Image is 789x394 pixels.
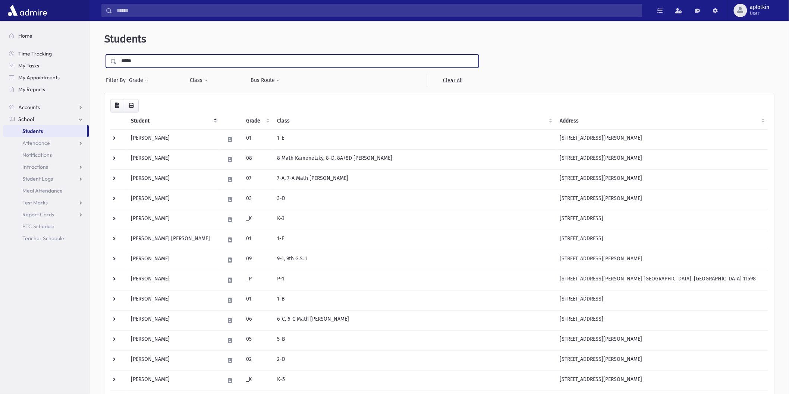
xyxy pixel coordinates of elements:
[127,330,220,350] td: [PERSON_NAME]
[273,310,556,330] td: 6-C, 6-C Math [PERSON_NAME]
[3,220,89,232] a: PTC Schedule
[3,209,89,220] a: Report Cards
[127,290,220,310] td: [PERSON_NAME]
[556,129,768,149] td: [STREET_ADDRESS][PERSON_NAME]
[127,169,220,190] td: [PERSON_NAME]
[22,211,54,218] span: Report Cards
[273,190,556,210] td: 3-D
[556,250,768,270] td: [STREET_ADDRESS][PERSON_NAME]
[273,290,556,310] td: 1-B
[127,371,220,391] td: [PERSON_NAME]
[556,230,768,250] td: [STREET_ADDRESS]
[3,197,89,209] a: Test Marks
[3,72,89,83] a: My Appointments
[127,112,220,130] th: Student: activate to sort column descending
[750,4,770,10] span: aplotkin
[127,129,220,149] td: [PERSON_NAME]
[3,161,89,173] a: Infractions
[127,230,220,250] td: [PERSON_NAME] [PERSON_NAME]
[127,190,220,210] td: [PERSON_NAME]
[556,112,768,130] th: Address: activate to sort column ascending
[3,113,89,125] a: School
[3,173,89,185] a: Student Logs
[18,62,39,69] span: My Tasks
[112,4,642,17] input: Search
[22,199,48,206] span: Test Marks
[242,230,273,250] td: 01
[3,101,89,113] a: Accounts
[22,128,43,134] span: Students
[3,185,89,197] a: Meal Attendance
[242,112,273,130] th: Grade: activate to sort column ascending
[3,232,89,244] a: Teacher Schedule
[273,112,556,130] th: Class: activate to sort column ascending
[22,187,63,194] span: Meal Attendance
[3,83,89,95] a: My Reports
[127,310,220,330] td: [PERSON_NAME]
[22,175,53,182] span: Student Logs
[273,210,556,230] td: K-3
[3,125,87,137] a: Students
[18,50,52,57] span: Time Tracking
[110,99,124,112] button: CSV
[556,190,768,210] td: [STREET_ADDRESS][PERSON_NAME]
[22,140,50,146] span: Attendance
[273,169,556,190] td: 7-A, 7-A Math [PERSON_NAME]
[104,33,146,45] span: Students
[127,210,220,230] td: [PERSON_NAME]
[242,149,273,169] td: 08
[189,74,208,87] button: Class
[3,149,89,161] a: Notifications
[556,290,768,310] td: [STREET_ADDRESS]
[242,250,273,270] td: 09
[127,350,220,371] td: [PERSON_NAME]
[242,210,273,230] td: _K
[750,10,770,16] span: User
[242,371,273,391] td: _K
[273,129,556,149] td: 1-E
[427,74,479,87] a: Clear All
[6,3,49,18] img: AdmirePro
[273,230,556,250] td: 1-E
[273,330,556,350] td: 5-B
[242,190,273,210] td: 03
[556,350,768,371] td: [STREET_ADDRESS][PERSON_NAME]
[242,129,273,149] td: 01
[18,116,34,123] span: School
[251,74,281,87] button: Bus Route
[18,104,40,111] span: Accounts
[18,86,45,93] span: My Reports
[556,371,768,391] td: [STREET_ADDRESS][PERSON_NAME]
[273,270,556,290] td: P-1
[127,250,220,270] td: [PERSON_NAME]
[3,137,89,149] a: Attendance
[556,149,768,169] td: [STREET_ADDRESS][PERSON_NAME]
[242,330,273,350] td: 05
[556,330,768,350] td: [STREET_ADDRESS][PERSON_NAME]
[273,250,556,270] td: 9-1, 9th G.S. 1
[273,149,556,169] td: 8 Math Kamenetzky, 8-D, 8A/8D [PERSON_NAME]
[556,169,768,190] td: [STREET_ADDRESS][PERSON_NAME]
[18,32,32,39] span: Home
[242,270,273,290] td: _P
[127,270,220,290] td: [PERSON_NAME]
[556,270,768,290] td: [STREET_ADDRESS][PERSON_NAME] [GEOGRAPHIC_DATA], [GEOGRAPHIC_DATA] 11598
[22,163,48,170] span: Infractions
[22,235,64,242] span: Teacher Schedule
[273,350,556,371] td: 2-D
[242,169,273,190] td: 07
[556,210,768,230] td: [STREET_ADDRESS]
[22,223,54,230] span: PTC Schedule
[242,350,273,371] td: 02
[3,30,89,42] a: Home
[124,99,139,112] button: Print
[3,60,89,72] a: My Tasks
[242,290,273,310] td: 01
[106,76,129,84] span: Filter By
[3,48,89,60] a: Time Tracking
[242,310,273,330] td: 06
[556,310,768,330] td: [STREET_ADDRESS]
[127,149,220,169] td: [PERSON_NAME]
[273,371,556,391] td: K-5
[129,74,149,87] button: Grade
